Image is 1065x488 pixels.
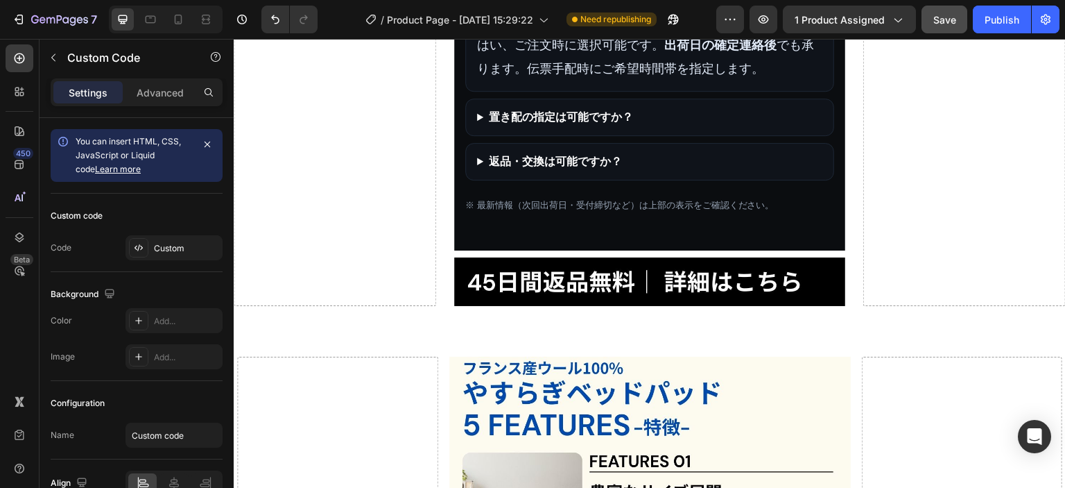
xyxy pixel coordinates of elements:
div: Configuration [51,397,105,410]
div: Publish [985,12,1019,27]
div: Name [51,429,74,441]
p: ※ 最新情報（次回出荷日・受付締切など）は上部の表示をご確認ください。 [232,160,600,174]
div: Background [51,285,118,304]
div: Beta [10,254,33,265]
div: Undo/Redo [261,6,318,33]
span: / [381,12,384,27]
div: Image [51,351,75,363]
span: 1 product assigned [795,12,885,27]
a: Learn more [95,164,141,174]
div: Add... [154,351,219,364]
span: You can insert HTML, CSS, JavaScript or Liquid code [76,136,181,174]
p: Custom Code [67,49,185,66]
span: Need republishing [580,13,651,26]
p: Advanced [137,85,184,100]
p: 7 [91,11,97,28]
button: Save [921,6,967,33]
summary: 返品・交換は可能ですか？ [243,115,589,131]
div: Add... [154,315,219,328]
div: Custom [154,242,219,255]
button: 1 product assigned [783,6,916,33]
img: gempages_552173481177908169-ee4ee298-7704-4c16-84e4-5e207312b802.jpg [220,219,612,267]
button: Publish [973,6,1031,33]
span: Product Page - [DATE] 15:29:22 [387,12,533,27]
span: Save [933,14,956,26]
div: Open Intercom Messenger [1018,420,1051,453]
summary: 置き配の指定は可能ですか？ [243,70,589,87]
div: Color [51,314,72,327]
div: 450 [13,148,33,159]
p: Settings [69,85,107,100]
div: Code [51,242,71,254]
button: 7 [6,6,103,33]
div: Custom code [51,210,103,222]
iframe: Design area [234,39,1065,488]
